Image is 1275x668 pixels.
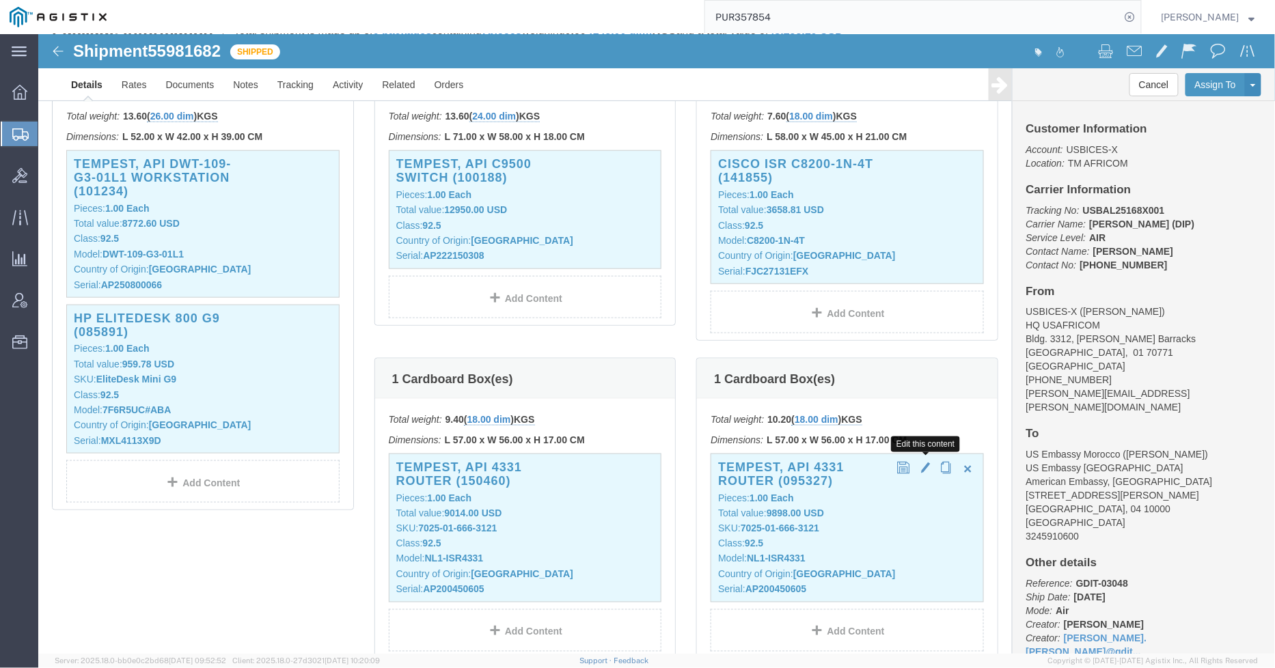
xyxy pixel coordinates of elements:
[1161,9,1256,25] button: [PERSON_NAME]
[614,656,648,665] a: Feedback
[169,656,226,665] span: [DATE] 09:52:52
[1048,655,1259,667] span: Copyright © [DATE]-[DATE] Agistix Inc., All Rights Reserved
[705,1,1121,33] input: Search for shipment number, reference number
[10,7,107,27] img: logo
[38,34,1275,654] iframe: FS Legacy Container
[55,656,226,665] span: Server: 2025.18.0-bb0e0c2bd68
[579,656,614,665] a: Support
[232,656,380,665] span: Client: 2025.18.0-27d3021
[1162,10,1239,25] span: Andrew Wacyra
[325,656,380,665] span: [DATE] 10:20:09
